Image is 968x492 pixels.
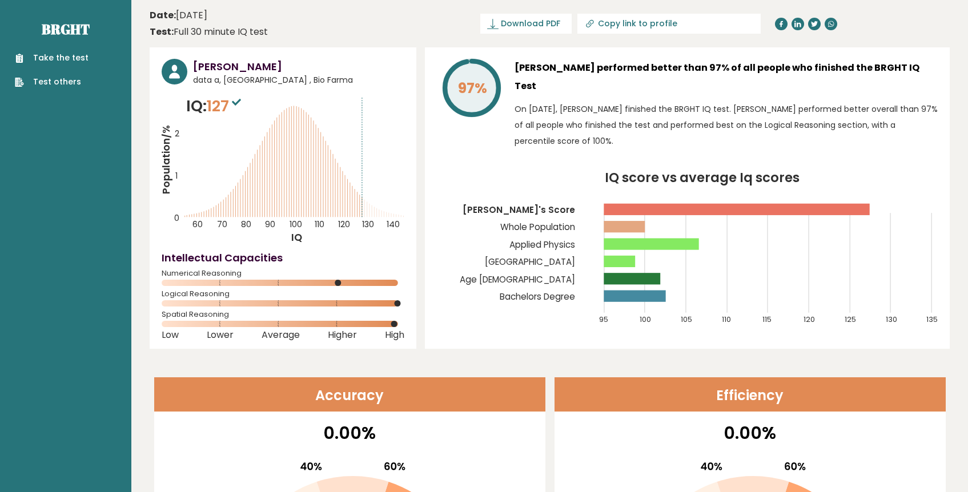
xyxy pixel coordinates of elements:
span: Lower [207,333,234,337]
a: Brght [42,20,90,38]
tspan: 130 [362,219,374,230]
span: Higher [328,333,357,337]
h4: Intellectual Capacities [162,250,404,265]
tspan: 110 [722,314,731,324]
span: Average [262,333,300,337]
span: Download PDF [501,18,560,30]
tspan: 130 [886,314,897,324]
tspan: 115 [762,314,772,324]
tspan: Population/% [159,125,173,194]
tspan: 110 [315,219,324,230]
p: 0.00% [562,420,938,446]
tspan: 135 [926,314,938,324]
a: Take the test [15,52,89,64]
span: Spatial Reasoning [162,312,404,317]
tspan: 2 [175,128,179,139]
b: Date: [150,9,176,22]
tspan: 1 [175,170,178,182]
time: [DATE] [150,9,207,22]
tspan: 100 [290,219,302,230]
tspan: 70 [217,219,227,230]
tspan: IQ [291,231,302,244]
a: Test others [15,76,89,88]
b: Test: [150,25,174,38]
tspan: 95 [599,314,608,324]
div: Full 30 minute IQ test [150,25,268,39]
tspan: 60 [192,219,203,230]
span: Logical Reasoning [162,292,404,296]
span: Low [162,333,179,337]
tspan: Bachelors Degree [500,291,575,303]
tspan: 105 [681,314,692,324]
tspan: [GEOGRAPHIC_DATA] [485,256,575,268]
span: 127 [207,95,244,116]
tspan: Applied Physics [509,239,575,251]
tspan: 140 [387,219,400,230]
header: Accuracy [154,377,545,412]
p: On [DATE], [PERSON_NAME] finished the BRGHT IQ test. [PERSON_NAME] performed better overall than ... [515,101,938,149]
tspan: IQ score vs average Iq scores [605,168,800,187]
tspan: 125 [845,314,856,324]
tspan: [PERSON_NAME]'s Score [463,204,575,216]
h3: [PERSON_NAME] performed better than 97% of all people who finished the BRGHT IQ Test [515,59,938,95]
tspan: 90 [265,219,275,230]
tspan: 120 [804,314,815,324]
tspan: Whole Population [500,221,575,233]
span: data a, [GEOGRAPHIC_DATA] , Bio Farma [193,74,404,86]
header: Efficiency [555,377,946,412]
h3: [PERSON_NAME] [193,59,404,74]
p: IQ: [186,95,244,118]
a: Download PDF [480,14,572,34]
span: High [385,333,404,337]
tspan: 97% [458,78,487,98]
tspan: 100 [640,314,651,324]
p: 0.00% [162,420,538,446]
span: Numerical Reasoning [162,271,404,276]
tspan: 0 [175,213,180,224]
tspan: 80 [241,219,251,230]
tspan: Age [DEMOGRAPHIC_DATA] [460,273,575,285]
tspan: 120 [338,219,350,230]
